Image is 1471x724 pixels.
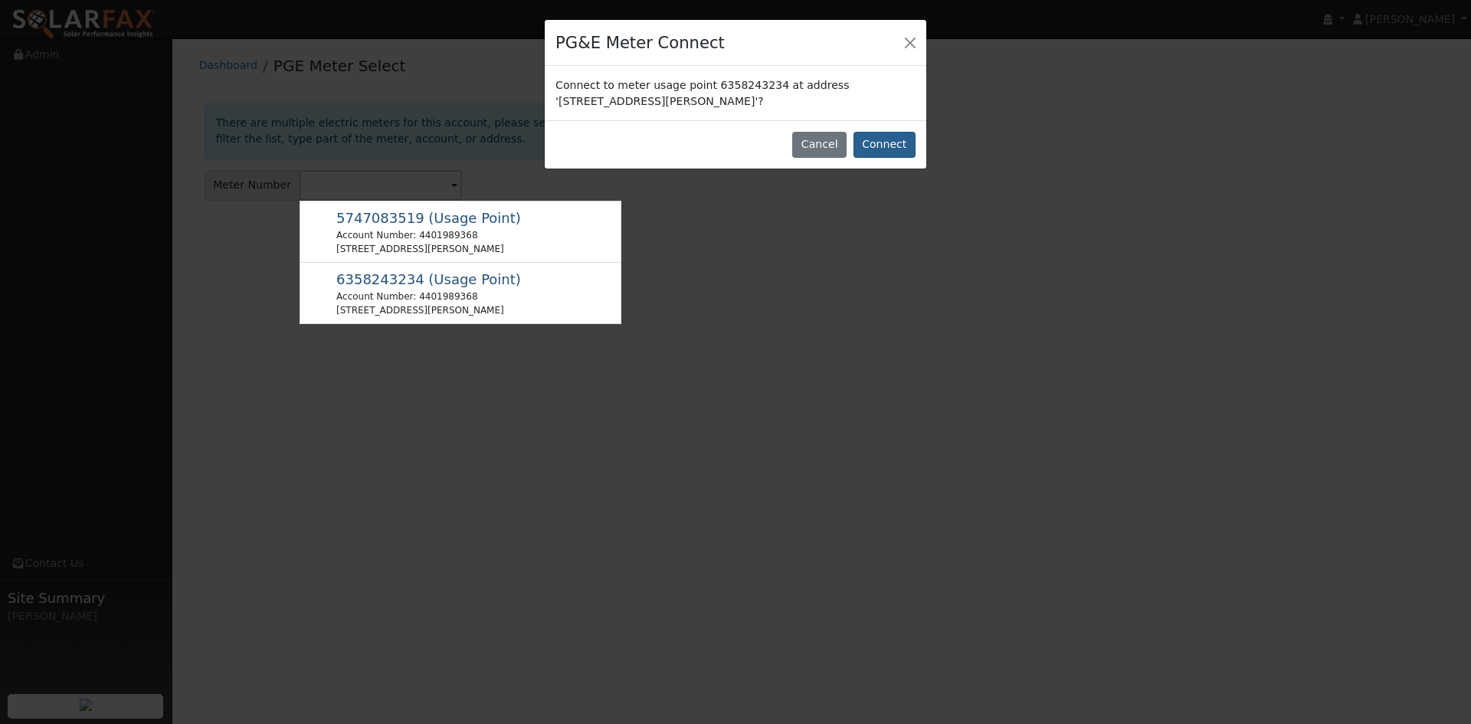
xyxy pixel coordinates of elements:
div: Connect to meter usage point 6358243234 at address '[STREET_ADDRESS][PERSON_NAME]'? [545,66,926,120]
div: Account Number: 4401989368 [336,228,521,242]
div: [STREET_ADDRESS][PERSON_NAME] [336,303,521,317]
button: Cancel [792,132,847,158]
span: 6358243234 (Usage Point) [336,271,521,287]
button: Connect [853,132,916,158]
span: Usage Point: 5747083519 [336,213,521,225]
h4: PG&E Meter Connect [555,31,725,55]
button: Close [899,31,921,53]
span: Usage Point: 6358243234 [336,274,521,287]
div: [STREET_ADDRESS][PERSON_NAME] [336,242,521,256]
span: 5747083519 (Usage Point) [336,210,521,226]
div: Account Number: 4401989368 [336,290,521,303]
